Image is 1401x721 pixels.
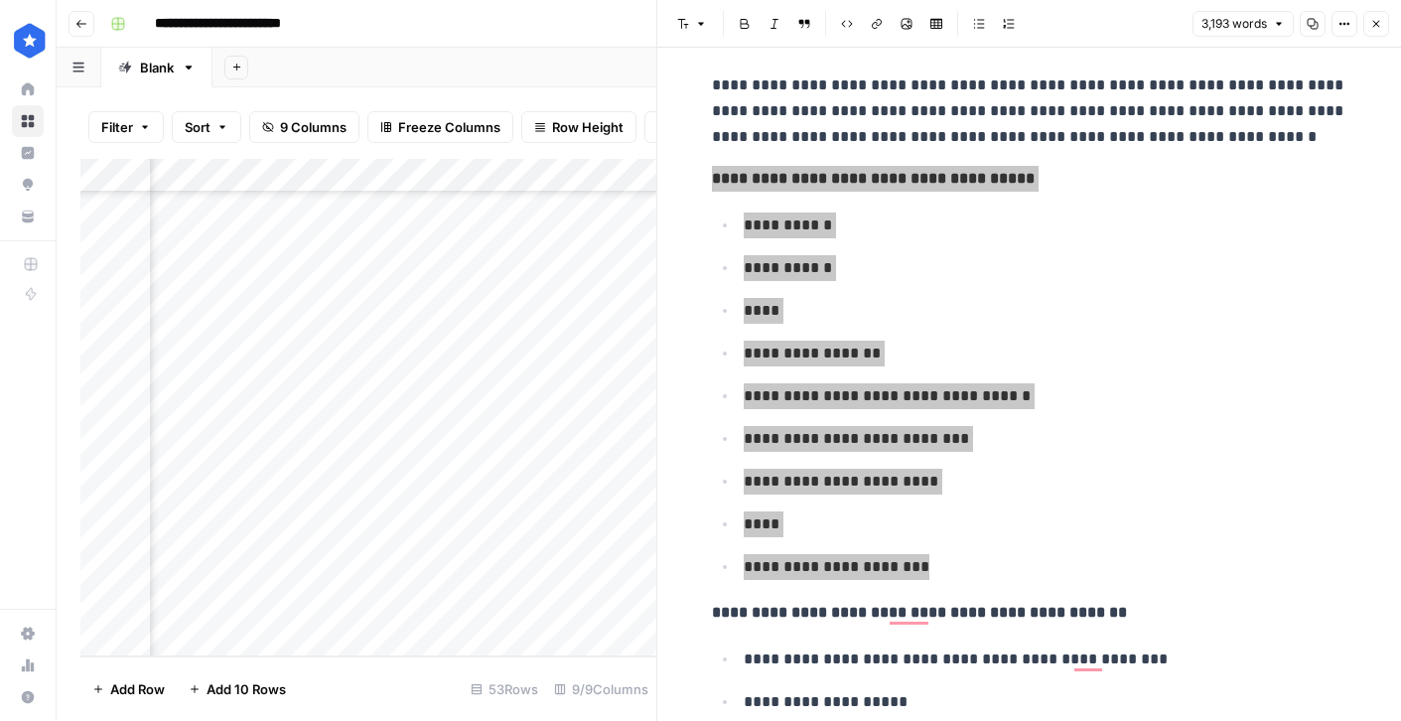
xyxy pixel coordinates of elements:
img: ConsumerAffairs Logo [12,23,48,59]
a: Opportunities [12,169,44,201]
span: Add Row [110,679,165,699]
button: Sort [172,111,241,143]
button: 9 Columns [249,111,359,143]
button: Add Row [80,673,177,705]
button: Row Height [521,111,636,143]
span: 9 Columns [280,117,347,137]
a: Blank [101,48,212,87]
div: 9/9 Columns [546,673,656,705]
button: Workspace: ConsumerAffairs [12,16,44,66]
button: Add 10 Rows [177,673,298,705]
a: Browse [12,105,44,137]
span: Sort [185,117,210,137]
span: Filter [101,117,133,137]
a: Usage [12,649,44,681]
button: 3,193 words [1192,11,1294,37]
span: Freeze Columns [398,117,500,137]
a: Insights [12,137,44,169]
div: Blank [140,58,174,77]
span: 3,193 words [1201,15,1267,33]
a: Home [12,73,44,105]
span: Row Height [552,117,624,137]
button: Help + Support [12,681,44,713]
button: Filter [88,111,164,143]
a: Your Data [12,201,44,232]
div: 53 Rows [463,673,546,705]
a: Settings [12,618,44,649]
span: Add 10 Rows [207,679,286,699]
button: Freeze Columns [367,111,513,143]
